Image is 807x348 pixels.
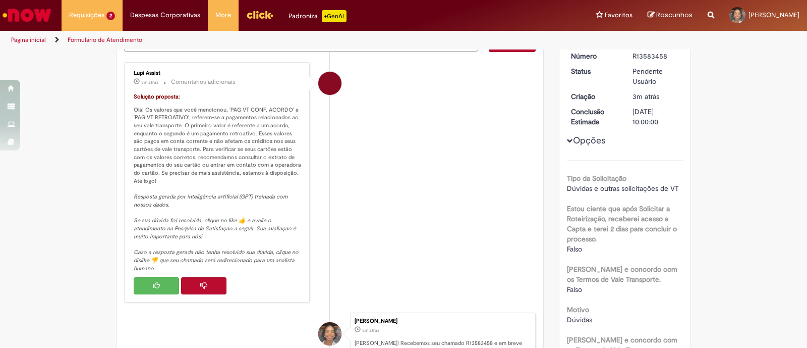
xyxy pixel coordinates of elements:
div: Juliana Rosa De Brito [318,322,341,345]
span: Dúvidas e outras solicitações de VT [567,184,679,193]
span: Rascunhos [656,10,693,20]
span: Falso [567,285,582,294]
b: Tipo da Solicitação [567,174,626,183]
div: 30/09/2025 18:00:41 [632,91,679,102]
span: [PERSON_NAME] [748,11,799,19]
div: Padroniza [289,10,347,22]
div: R13583458 [632,51,679,61]
dt: Conclusão Estimada [563,107,625,127]
em: Resposta gerada por inteligência artificial (GPT) treinada com nossos dados. Se sua dúvida foi re... [134,193,300,272]
span: 3m atrás [632,92,659,101]
div: Lupi Assist [318,72,341,95]
a: Formulário de Atendimento [68,36,142,44]
b: Motivo [567,305,589,314]
p: +GenAi [322,10,347,22]
a: Rascunhos [648,11,693,20]
div: Pendente Usuário [632,66,679,86]
span: More [215,10,231,20]
small: Comentários adicionais [171,78,236,86]
p: Olá! Os valores que você mencionou, 'PAG VT CONF. ACORDO' e 'PAG VT RETROATIVO', referem-se a pag... [134,93,302,272]
span: Requisições [69,10,104,20]
b: Estou ciente que após Solicitar a Roteirização, receberei acesso a Capta e terei 2 dias para conc... [567,204,677,243]
font: Solução proposta: [134,93,180,101]
dt: Status [563,66,625,76]
span: Favoritos [605,10,632,20]
div: Lupi Assist [134,70,302,76]
span: Despesas Corporativas [130,10,200,20]
span: Dúvidas [567,315,592,324]
span: 3m atrás [362,327,379,333]
time: 30/09/2025 18:00:41 [362,327,379,333]
ul: Trilhas de página [8,31,531,49]
a: Página inicial [11,36,46,44]
dt: Criação [563,91,625,102]
div: [DATE] 10:00:00 [632,107,679,127]
span: 2 [106,12,115,20]
time: 30/09/2025 18:00:41 [632,92,659,101]
div: [PERSON_NAME] [355,318,530,324]
img: click_logo_yellow_360x200.png [246,7,273,22]
img: ServiceNow [1,5,53,25]
span: 3m atrás [141,79,158,85]
b: [PERSON_NAME] e concordo com os Termos de Vale Transporte. [567,265,677,284]
time: 30/09/2025 18:00:50 [141,79,158,85]
dt: Número [563,51,625,61]
span: Falso [567,244,582,254]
